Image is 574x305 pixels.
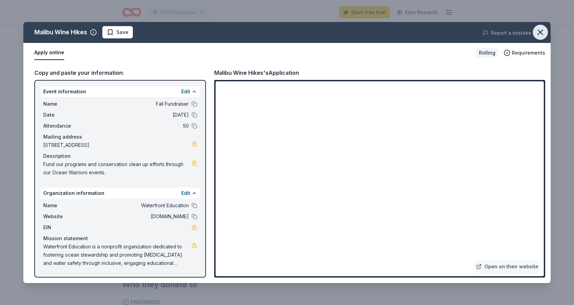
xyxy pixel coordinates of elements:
[89,122,189,130] span: 50
[89,201,189,210] span: Waterfront Education
[34,68,206,77] div: Copy and paste your information:
[181,189,190,197] button: Edit
[43,122,89,130] span: Attendance
[43,152,197,160] div: Description
[43,212,89,221] span: Website
[512,49,545,57] span: Requirements
[43,141,192,149] span: [STREET_ADDRESS]
[483,29,531,37] button: Report a mistake
[43,133,197,141] div: Mailing address
[41,86,200,97] div: Event information
[43,160,192,177] span: Fund our programs and conservation clean up efforts through our Ocean Warriors events.
[34,27,87,38] div: Malibu Wine Hikes
[102,26,133,38] button: Save
[43,223,89,232] span: EIN
[43,111,89,119] span: Date
[43,201,89,210] span: Name
[473,260,541,273] a: Open on their website
[41,188,200,199] div: Organization information
[476,48,498,58] div: Rolling
[504,49,545,57] button: Requirements
[43,234,197,243] div: Mission statement
[214,68,299,77] div: Malibu Wine Hikes's Application
[89,111,189,119] span: [DATE]
[181,87,190,96] button: Edit
[89,100,189,108] span: Fall Fundraiser
[43,243,192,267] span: Waterfront Education is a nonprofit organization dedicated to fostering ocean stewardship and pro...
[43,100,89,108] span: Name
[89,212,189,221] span: [DOMAIN_NAME]
[116,28,128,36] span: Save
[34,46,64,60] button: Apply online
